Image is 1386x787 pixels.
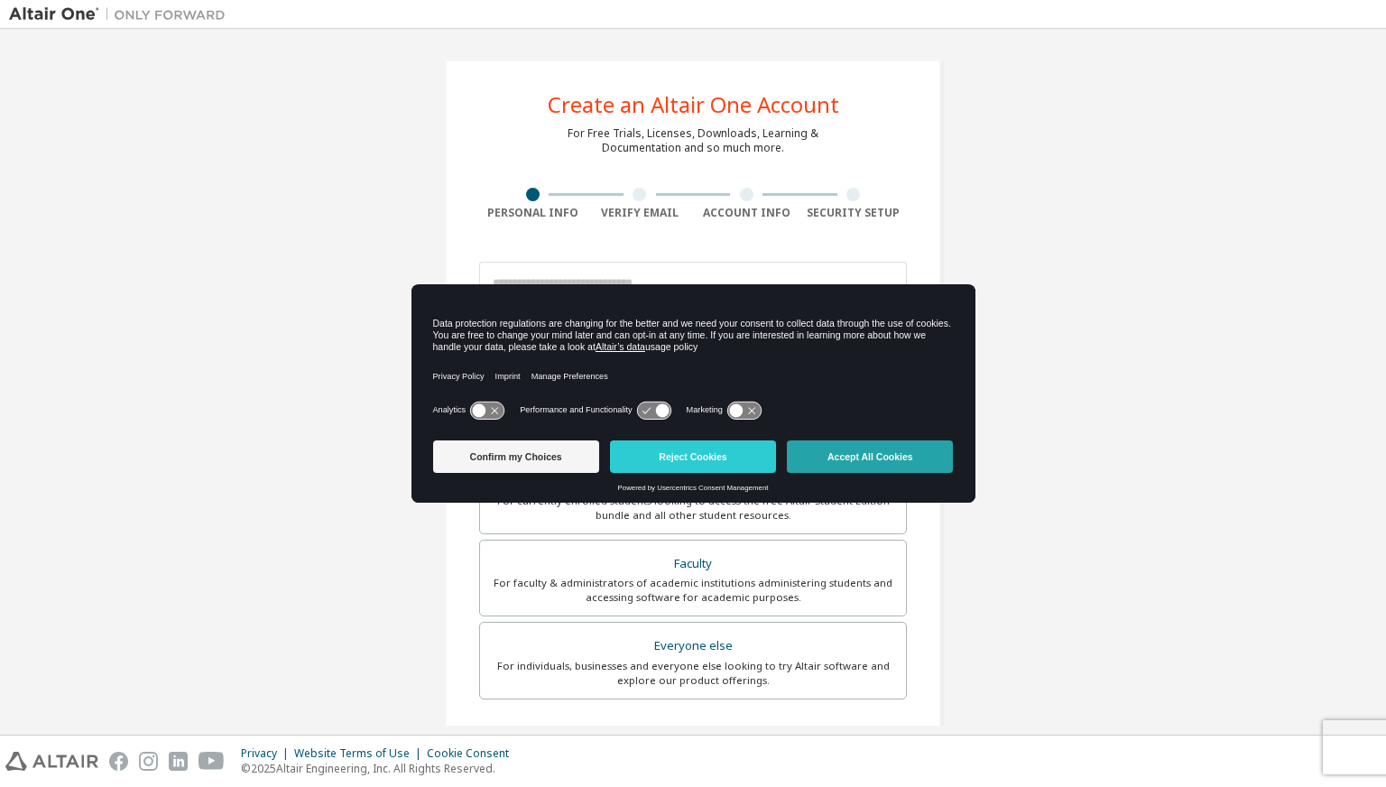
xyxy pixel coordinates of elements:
div: Verify Email [587,206,694,220]
div: Privacy [241,746,294,761]
div: Cookie Consent [427,746,520,761]
img: linkedin.svg [169,752,188,771]
img: Altair One [9,5,235,23]
p: © 2025 Altair Engineering, Inc. All Rights Reserved. [241,761,520,776]
img: altair_logo.svg [5,752,98,771]
div: For currently enrolled students looking to access the free Altair Student Edition bundle and all ... [491,494,895,523]
div: Account Info [693,206,800,220]
img: instagram.svg [139,752,158,771]
img: youtube.svg [199,752,225,771]
div: Faculty [491,551,895,577]
div: Personal Info [479,206,587,220]
div: Security Setup [800,206,908,220]
div: Create an Altair One Account [548,94,839,116]
div: For Free Trials, Licenses, Downloads, Learning & Documentation and so much more. [568,126,818,155]
div: For faculty & administrators of academic institutions administering students and accessing softwa... [491,576,895,605]
img: facebook.svg [109,752,128,771]
div: Everyone else [491,634,895,659]
div: For individuals, businesses and everyone else looking to try Altair software and explore our prod... [491,659,895,688]
div: Website Terms of Use [294,746,427,761]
